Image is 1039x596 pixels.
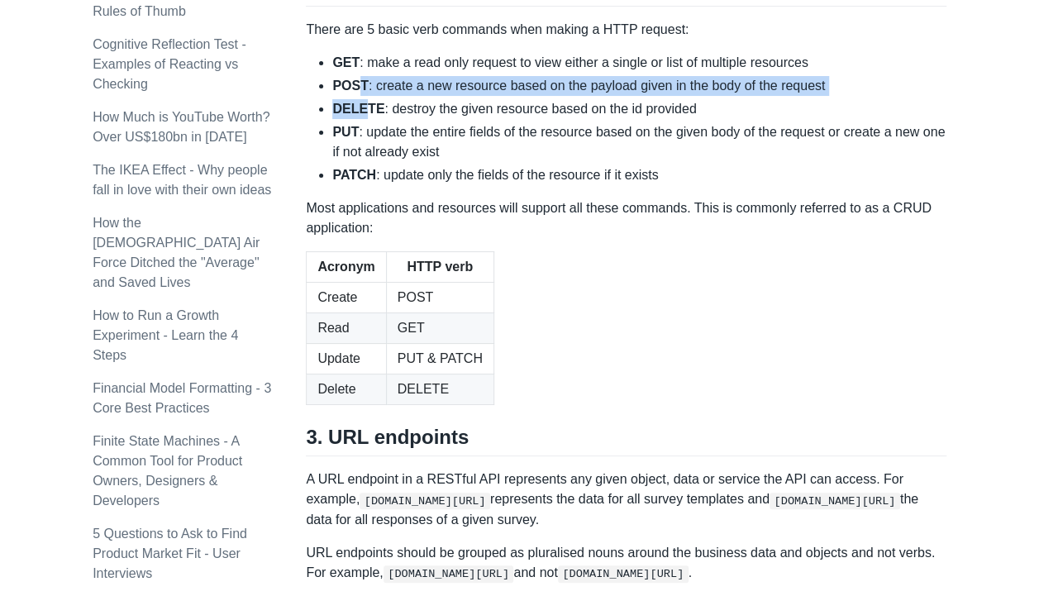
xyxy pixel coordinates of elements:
strong: DELETE [332,102,384,116]
a: Finite State Machines - A Common Tool for Product Owners, Designers & Developers [93,434,242,508]
th: Acronym [307,252,386,283]
li: : create a new resource based on the payload given in the body of the request [332,76,946,96]
a: The IKEA Effect - Why people fall in love with their own ideas [93,163,271,197]
li: : update only the fields of the resource if it exists [332,165,946,185]
th: HTTP verb [386,252,493,283]
code: [DOMAIN_NAME][URL] [360,493,490,509]
td: PUT & PATCH [386,344,493,374]
td: Update [307,344,386,374]
a: Financial Model Formatting - 3 Core Best Practices [93,381,271,415]
li: : destroy the given resource based on the id provided [332,99,946,119]
h2: 3. URL endpoints [306,425,946,456]
code: [DOMAIN_NAME][URL] [384,565,514,582]
li: : make a read only request to view either a single or list of multiple resources [332,53,946,73]
td: Create [307,283,386,313]
strong: PUT [332,125,359,139]
p: Most applications and resources will support all these commands. This is commonly referred to as ... [306,198,946,238]
a: How Much is YouTube Worth? Over US$180bn in [DATE] [93,110,269,144]
strong: POST [332,79,369,93]
td: Delete [307,374,386,405]
a: How the [DEMOGRAPHIC_DATA] Air Force Ditched the "Average" and Saved Lives [93,216,260,289]
li: : update the entire fields of the resource based on the given body of the request or create a new... [332,122,946,162]
p: A URL endpoint in a RESTful API represents any given object, data or service the API can access. ... [306,470,946,529]
a: How to Run a Growth Experiment - Learn the 4 Steps [93,308,238,362]
code: [DOMAIN_NAME][URL] [558,565,689,582]
strong: PATCH [332,168,376,182]
td: DELETE [386,374,493,405]
td: Read [307,313,386,344]
p: URL endpoints should be grouped as pluralised nouns around the business data and objects and not ... [306,543,946,583]
strong: GET [332,55,360,69]
p: There are 5 basic verb commands when making a HTTP request: [306,20,946,40]
td: GET [386,313,493,344]
code: [DOMAIN_NAME][URL] [770,493,900,509]
td: POST [386,283,493,313]
a: Cognitive Reflection Test - Examples of Reacting vs Checking [93,37,246,91]
a: 5 Questions to Ask to Find Product Market Fit - User Interviews [93,527,247,580]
